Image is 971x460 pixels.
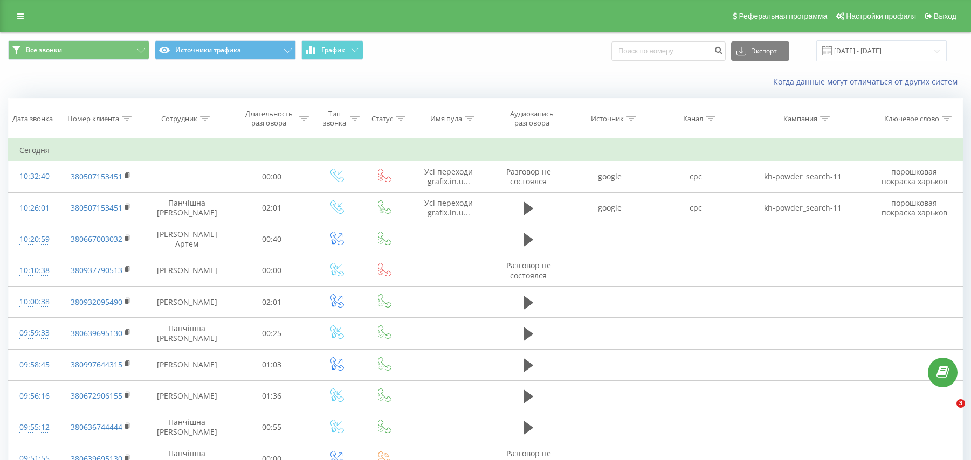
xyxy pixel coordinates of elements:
[232,287,312,318] td: 02:01
[866,192,962,224] td: порошковая покраска харьков
[67,114,119,123] div: Номер клиента
[232,412,312,443] td: 00:55
[956,399,965,408] span: 3
[142,380,232,412] td: [PERSON_NAME]
[591,114,624,123] div: Источник
[142,255,232,286] td: [PERSON_NAME]
[232,161,312,192] td: 00:00
[739,161,867,192] td: kh-powder_search-11
[19,260,49,281] div: 10:10:38
[71,203,122,213] a: 380507153451
[934,399,960,425] iframe: Intercom live chat
[19,386,49,407] div: 09:56:16
[71,328,122,338] a: 380639695130
[232,192,312,224] td: 02:01
[19,323,49,344] div: 09:59:33
[424,198,473,218] span: Усі переходи grafix.in.u...
[866,161,962,192] td: порошковая покраска харьков
[934,12,956,20] span: Выход
[71,234,122,244] a: 380667003032
[71,297,122,307] a: 380932095490
[232,349,312,380] td: 01:03
[430,114,462,123] div: Имя пула
[321,109,348,128] div: Тип звонка
[884,114,939,123] div: Ключевое слово
[739,12,827,20] span: Реферальная программа
[567,192,653,224] td: google
[611,41,726,61] input: Поиск по номеру
[26,46,62,54] span: Все звонки
[19,354,49,375] div: 09:58:45
[71,265,122,275] a: 380937790513
[19,198,49,219] div: 10:26:01
[739,192,867,224] td: kh-powder_search-11
[500,109,564,128] div: Аудиозапись разговора
[371,114,393,123] div: Статус
[653,161,739,192] td: cpc
[242,109,297,128] div: Длительность разговора
[773,76,963,87] a: Когда данные могут отличаться от других систем
[9,140,963,161] td: Сегодня
[232,318,312,349] td: 00:25
[321,46,345,54] span: График
[142,318,232,349] td: Панчішна [PERSON_NAME]
[155,40,296,60] button: Источники трафика
[161,114,197,123] div: Сотрудник
[19,291,49,312] div: 10:00:38
[232,224,312,255] td: 00:40
[506,260,551,280] span: Разговор не состоялся
[71,171,122,182] a: 380507153451
[301,40,363,60] button: График
[846,12,916,20] span: Настройки профиля
[142,287,232,318] td: [PERSON_NAME]
[142,192,232,224] td: Панчішна [PERSON_NAME]
[142,349,232,380] td: [PERSON_NAME]
[19,417,49,438] div: 09:55:12
[71,391,122,401] a: 380672906155
[8,40,149,60] button: Все звонки
[142,224,232,255] td: [PERSON_NAME] Артем
[567,161,653,192] td: google
[142,412,232,443] td: Панчішна [PERSON_NAME]
[71,359,122,370] a: 380997644315
[19,166,49,187] div: 10:32:40
[731,41,789,61] button: Экспорт
[232,255,312,286] td: 00:00
[12,114,53,123] div: Дата звонка
[683,114,703,123] div: Канал
[232,380,312,412] td: 01:36
[653,192,739,224] td: cpc
[19,229,49,250] div: 10:20:59
[783,114,817,123] div: Кампания
[506,166,551,186] span: Разговор не состоялся
[71,422,122,432] a: 380636744444
[424,166,473,186] span: Усі переходи grafix.in.u...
